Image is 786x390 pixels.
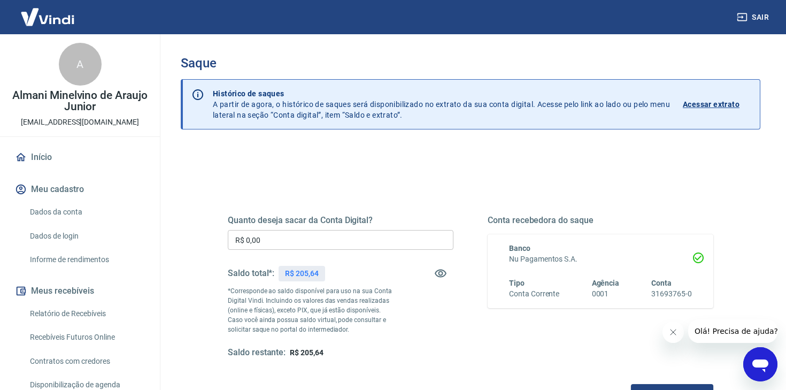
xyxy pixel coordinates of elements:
img: Vindi [13,1,82,33]
h6: 31693765-0 [651,288,692,300]
p: Acessar extrato [683,99,739,110]
p: Almani Minelvino de Araujo Junior [9,90,151,112]
p: R$ 205,64 [285,268,319,279]
h6: 0001 [592,288,620,300]
a: Início [13,146,147,169]
p: Histórico de saques [213,88,670,99]
span: Olá! Precisa de ajuda? [6,7,90,16]
h5: Conta recebedora do saque [488,215,713,226]
h5: Saldo total*: [228,268,274,279]
h6: Nu Pagamentos S.A. [509,254,692,265]
div: A [59,43,102,86]
a: Dados de login [26,225,147,247]
a: Informe de rendimentos [26,249,147,271]
a: Relatório de Recebíveis [26,303,147,325]
button: Sair [735,7,773,27]
iframe: Mensagem da empresa [688,319,777,343]
span: Banco [509,244,530,253]
h3: Saque [181,56,760,71]
a: Contratos com credores [26,350,147,372]
p: A partir de agora, o histórico de saques será disponibilizado no extrato da sua conta digital. Ac... [213,88,670,120]
span: Conta [651,279,672,287]
span: Tipo [509,279,525,287]
p: [EMAIL_ADDRESS][DOMAIN_NAME] [21,117,139,128]
h5: Saldo restante: [228,347,286,358]
span: Agência [592,279,620,287]
h5: Quanto deseja sacar da Conta Digital? [228,215,453,226]
button: Meu cadastro [13,178,147,201]
p: *Corresponde ao saldo disponível para uso na sua Conta Digital Vindi. Incluindo os valores das ve... [228,286,397,334]
button: Meus recebíveis [13,279,147,303]
iframe: Fechar mensagem [662,322,684,343]
a: Dados da conta [26,201,147,223]
iframe: Botão para abrir a janela de mensagens [743,347,777,381]
span: R$ 205,64 [290,348,323,357]
h6: Conta Corrente [509,288,559,300]
a: Recebíveis Futuros Online [26,326,147,348]
a: Acessar extrato [683,88,751,120]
